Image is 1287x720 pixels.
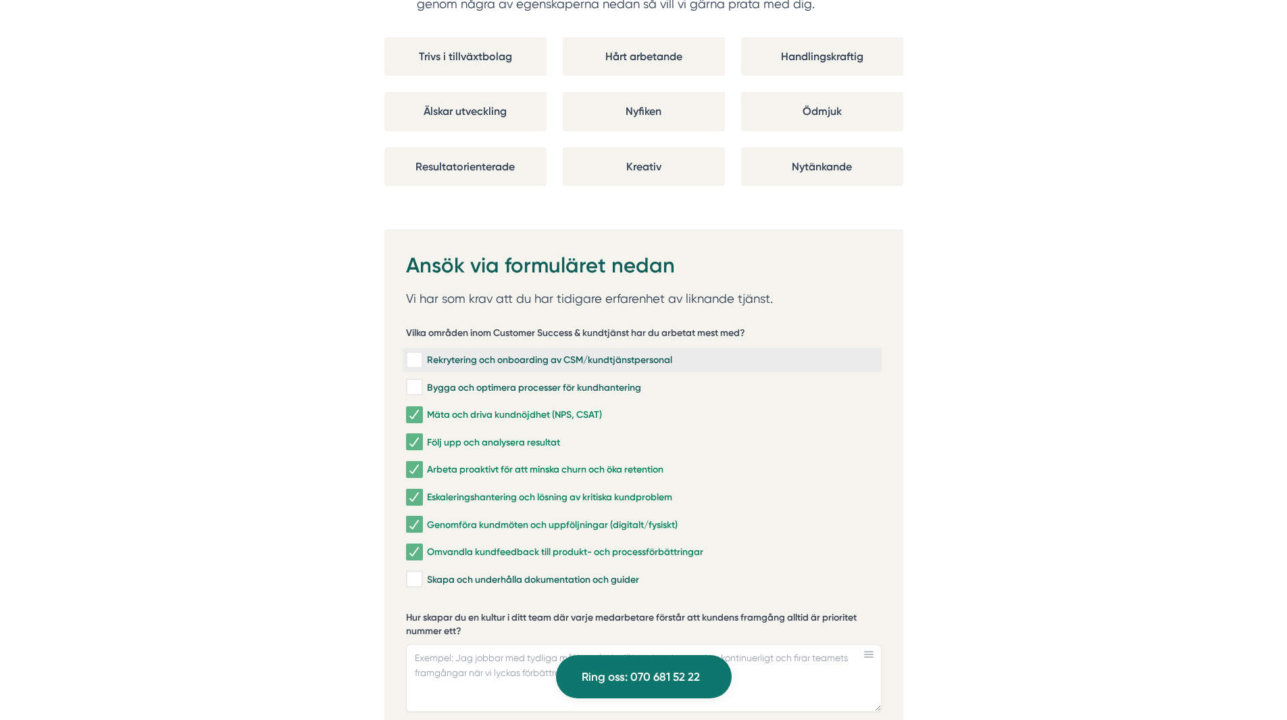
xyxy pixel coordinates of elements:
label: Hur skapar du en kultur i ditt team där varje medarbetare förstår att kundens framgång alltid är ... [406,611,882,641]
div: Ödmjuk [741,92,903,130]
input: Eskaleringshantering och lösning av kritiska kundproblem [406,491,422,504]
input: Rekrytering och onboarding av CSM/kundtjänstpersonal [406,354,422,367]
div: Hårt arbetande [563,37,725,76]
input: Genomföra kundmöten och uppföljningar (digitalt/fysiskt) [406,518,422,531]
a: Ring oss: 070 681 52 22 [556,655,732,698]
h5: Vilka områden inom Customer Success & kundtjänst har du arbetat mest med? [406,327,745,343]
span: Ring oss: 070 681 52 22 [582,668,700,686]
div: Nytänkande [741,147,903,186]
div: Handlingskraftig [741,37,903,76]
div: Resultatorienterade [384,147,547,186]
input: Följ upp och analysera resultat [406,435,422,449]
input: Skapa och underhålla dokumentation och guider [406,573,422,586]
div: Trivs i tillväxtbolag [384,37,547,76]
div: Kreativ [563,147,725,186]
input: Omvandla kundfeedback till produkt- och processförbättringar [406,546,422,559]
div: Nyfiken [563,92,725,130]
input: Bygga och optimera processer för kundhantering [406,381,422,394]
p: Vi har som krav att du har tidigare erfarenhet av liknande tjänst. [406,289,882,309]
h2: Ansök via formuläret nedan [406,251,882,289]
div: Älskar utveckling [384,92,547,130]
input: Mäta och driva kundnöjdhet (NPS, CSAT) [406,408,422,422]
input: Arbeta proaktivt för att minska churn och öka retention [406,463,422,477]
